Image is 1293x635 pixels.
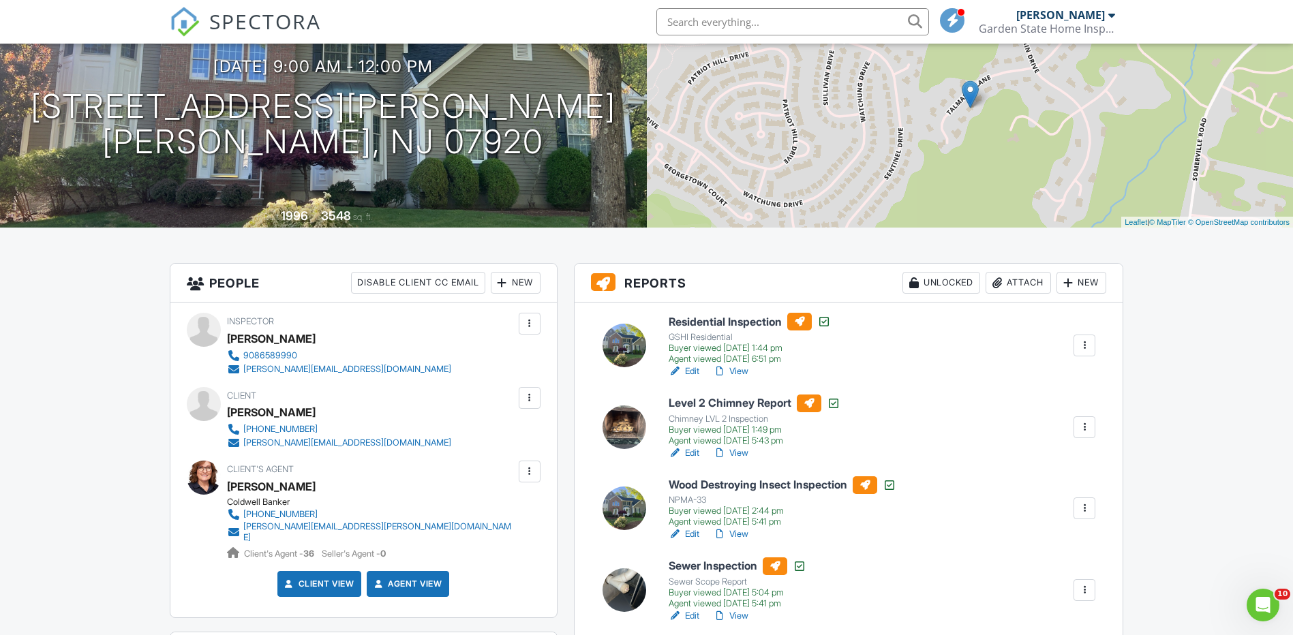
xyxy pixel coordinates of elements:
[227,508,515,521] a: [PHONE_NUMBER]
[1016,8,1105,22] div: [PERSON_NAME]
[227,476,316,497] a: [PERSON_NAME]
[669,414,840,424] div: Chimney LVL 2 Inspection
[491,272,541,294] div: New
[170,7,200,37] img: The Best Home Inspection Software - Spectora
[713,527,748,541] a: View
[669,476,896,528] a: Wood Destroying Insect Inspection NPMA-33 Buyer viewed [DATE] 2:44 pm Agent viewed [DATE] 5:41 pm
[1247,589,1279,621] iframe: Intercom live chat
[322,548,386,559] span: Seller's Agent -
[713,446,748,460] a: View
[669,495,896,506] div: NPMA-33
[1121,217,1293,228] div: |
[371,577,442,591] a: Agent View
[209,7,321,35] span: SPECTORA
[1188,218,1290,226] a: © OpenStreetMap contributors
[669,313,831,330] h6: Residential Inspection
[669,446,699,460] a: Edit
[243,350,297,361] div: 9086589990
[243,509,318,520] div: [PHONE_NUMBER]
[213,57,433,76] h3: [DATE] 9:00 am - 12:00 pm
[227,422,451,436] a: [PHONE_NUMBER]
[170,264,557,303] h3: People
[353,212,372,222] span: sq. ft.
[669,527,699,541] a: Edit
[1149,218,1186,226] a: © MapTiler
[986,272,1051,294] div: Attach
[902,272,980,294] div: Unlocked
[669,506,896,516] div: Buyer viewed [DATE] 2:44 pm
[243,364,451,375] div: [PERSON_NAME][EMAIL_ADDRESS][DOMAIN_NAME]
[669,343,831,354] div: Buyer viewed [DATE] 1:44 pm
[669,516,896,527] div: Agent viewed [DATE] 5:41 pm
[669,557,806,609] a: Sewer Inspection Sewer Scope Report Buyer viewed [DATE] 5:04 pm Agent viewed [DATE] 5:41 pm
[979,22,1115,35] div: Garden State Home Inspectors, LLC
[575,264,1123,303] h3: Reports
[31,89,616,161] h1: [STREET_ADDRESS][PERSON_NAME] [PERSON_NAME], NJ 07920
[303,548,314,559] strong: 36
[243,437,451,448] div: [PERSON_NAME][EMAIL_ADDRESS][DOMAIN_NAME]
[669,557,806,575] h6: Sewer Inspection
[227,362,451,376] a: [PERSON_NAME][EMAIL_ADDRESS][DOMAIN_NAME]
[227,328,316,349] div: [PERSON_NAME]
[227,349,451,362] a: 9086589990
[1125,218,1147,226] a: Leaflet
[264,212,279,222] span: Built
[1275,589,1290,600] span: 10
[669,365,699,378] a: Edit
[656,8,929,35] input: Search everything...
[227,497,526,508] div: Coldwell Banker
[669,598,806,609] div: Agent viewed [DATE] 5:41 pm
[243,521,515,543] div: [PERSON_NAME][EMAIL_ADDRESS][PERSON_NAME][DOMAIN_NAME]
[669,435,840,446] div: Agent viewed [DATE] 5:43 pm
[669,354,831,365] div: Agent viewed [DATE] 6:51 pm
[227,316,274,326] span: Inspector
[321,208,351,223] div: 3548
[669,424,840,435] div: Buyer viewed [DATE] 1:49 pm
[170,18,321,47] a: SPECTORA
[227,390,256,401] span: Client
[669,609,699,623] a: Edit
[380,548,386,559] strong: 0
[669,576,806,587] div: Sewer Scope Report
[281,208,308,223] div: 1996
[669,394,840,412] h6: Level 2 Chimney Report
[351,272,485,294] div: Disable Client CC Email
[227,464,294,474] span: Client's Agent
[244,548,316,559] span: Client's Agent -
[669,587,806,598] div: Buyer viewed [DATE] 5:04 pm
[227,436,451,450] a: [PERSON_NAME][EMAIL_ADDRESS][DOMAIN_NAME]
[669,332,831,343] div: GSHI Residential
[669,394,840,446] a: Level 2 Chimney Report Chimney LVL 2 Inspection Buyer viewed [DATE] 1:49 pm Agent viewed [DATE] 5...
[1056,272,1106,294] div: New
[227,402,316,422] div: [PERSON_NAME]
[282,577,354,591] a: Client View
[243,424,318,435] div: [PHONE_NUMBER]
[669,313,831,365] a: Residential Inspection GSHI Residential Buyer viewed [DATE] 1:44 pm Agent viewed [DATE] 6:51 pm
[669,476,896,494] h6: Wood Destroying Insect Inspection
[227,521,515,543] a: [PERSON_NAME][EMAIL_ADDRESS][PERSON_NAME][DOMAIN_NAME]
[713,609,748,623] a: View
[713,365,748,378] a: View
